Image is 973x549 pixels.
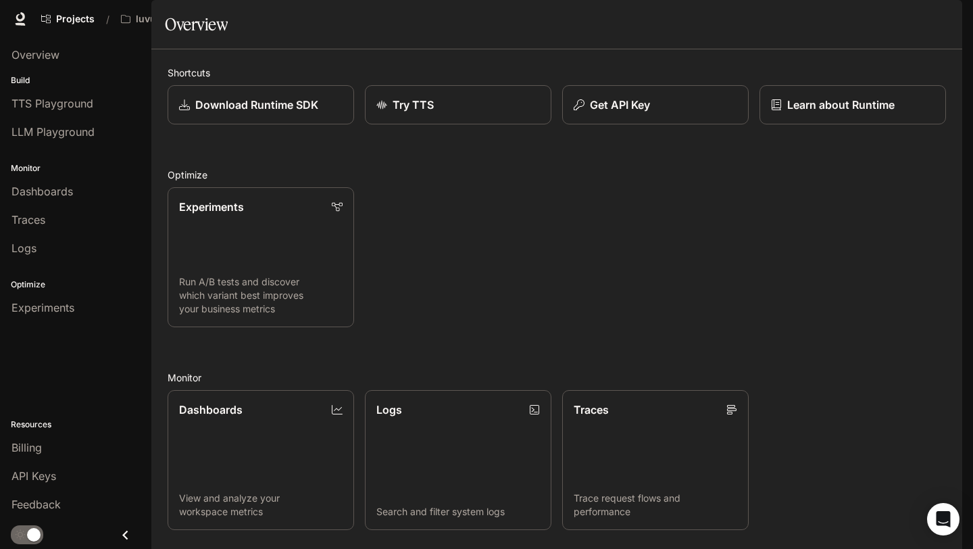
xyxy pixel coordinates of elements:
p: Trace request flows and performance [574,492,737,519]
a: Try TTS [365,85,551,124]
a: TracesTrace request flows and performance [562,390,749,530]
h2: Optimize [168,168,946,182]
p: Dashboards [179,402,243,418]
a: ExperimentsRun A/B tests and discover which variant best improves your business metrics [168,187,354,327]
a: DashboardsView and analyze your workspace metrics [168,390,354,530]
a: Download Runtime SDK [168,85,354,124]
p: Search and filter system logs [376,505,540,519]
p: luvu_testing [136,14,193,25]
p: Try TTS [393,97,434,113]
h1: Overview [165,11,228,38]
p: Download Runtime SDK [195,97,318,113]
div: / [101,12,115,26]
p: Run A/B tests and discover which variant best improves your business metrics [179,275,343,316]
a: Learn about Runtime [759,85,946,124]
div: Open Intercom Messenger [927,503,959,535]
p: Traces [574,402,609,418]
p: Learn about Runtime [787,97,895,113]
a: LogsSearch and filter system logs [365,390,551,530]
h2: Shortcuts [168,66,946,80]
p: View and analyze your workspace metrics [179,492,343,519]
a: Go to projects [35,5,101,32]
button: Get API Key [562,85,749,124]
p: Experiments [179,199,244,215]
button: Open workspace menu [115,5,214,32]
h2: Monitor [168,371,946,385]
p: Logs [376,402,402,418]
p: Get API Key [590,97,650,113]
span: Projects [56,14,95,25]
